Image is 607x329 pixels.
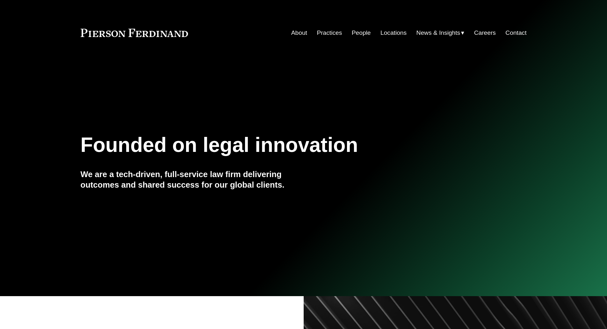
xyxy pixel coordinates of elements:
a: Careers [474,27,496,39]
a: About [291,27,307,39]
h4: We are a tech-driven, full-service law firm delivering outcomes and shared success for our global... [81,169,304,190]
a: Practices [317,27,342,39]
a: Locations [380,27,407,39]
a: folder dropdown [416,27,465,39]
span: News & Insights [416,27,460,39]
a: People [352,27,371,39]
h1: Founded on legal innovation [81,133,452,157]
a: Contact [505,27,526,39]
